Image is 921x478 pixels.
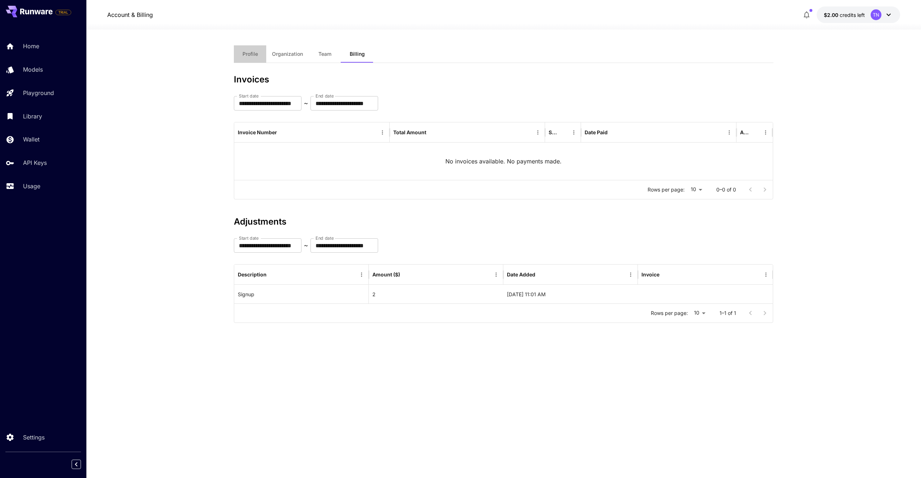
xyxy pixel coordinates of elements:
[648,186,685,193] p: Rows per page:
[585,129,608,135] div: Date Paid
[234,217,773,227] h3: Adjustments
[304,241,308,250] p: ~
[491,270,501,280] button: Menu
[239,93,259,99] label: Start date
[238,290,254,298] p: Signup
[23,135,40,144] p: Wallet
[372,271,400,278] div: Amount ($)
[559,127,569,137] button: Sort
[107,10,153,19] a: Account & Billing
[651,310,688,317] p: Rows per page:
[234,75,773,85] h3: Invoices
[55,8,71,17] span: Add your payment card to enable full platform functionality.
[401,270,411,280] button: Sort
[23,182,40,190] p: Usage
[23,65,43,74] p: Models
[427,127,437,137] button: Sort
[503,285,638,303] div: 01-10-2025 11:01 AM
[724,127,734,137] button: Menu
[316,93,334,99] label: End date
[238,271,267,278] div: Description
[369,285,503,303] div: 2
[23,112,42,121] p: Library
[23,158,47,167] p: API Keys
[761,127,771,137] button: Menu
[688,184,705,195] div: 10
[569,127,579,137] button: Menu
[761,270,771,280] button: Menu
[278,127,288,137] button: Sort
[740,129,750,135] div: Action
[549,129,558,135] div: Status
[871,9,881,20] div: TN
[536,270,546,280] button: Sort
[77,458,86,471] div: Collapse sidebar
[316,235,334,241] label: End date
[242,51,258,57] span: Profile
[350,51,365,57] span: Billing
[393,129,426,135] div: Total Amount
[824,12,840,18] span: $2.00
[750,127,761,137] button: Sort
[56,10,71,15] span: TRIAL
[377,127,387,137] button: Menu
[691,308,708,318] div: 10
[238,129,277,135] div: Invoice Number
[239,235,259,241] label: Start date
[533,127,543,137] button: Menu
[660,270,670,280] button: Sort
[107,10,153,19] nav: breadcrumb
[23,433,45,442] p: Settings
[716,186,736,193] p: 0–0 of 0
[445,157,562,166] p: No invoices available. No payments made.
[318,51,331,57] span: Team
[608,127,618,137] button: Sort
[817,6,900,23] button: $2.00TN
[23,42,39,50] p: Home
[72,460,81,469] button: Collapse sidebar
[641,271,659,278] div: Invoice
[626,270,636,280] button: Menu
[267,270,277,280] button: Sort
[272,51,303,57] span: Organization
[23,89,54,97] p: Playground
[824,11,865,19] div: $2.00
[304,99,308,108] p: ~
[840,12,865,18] span: credits left
[720,310,736,317] p: 1–1 of 1
[357,270,367,280] button: Menu
[507,271,535,278] div: Date Added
